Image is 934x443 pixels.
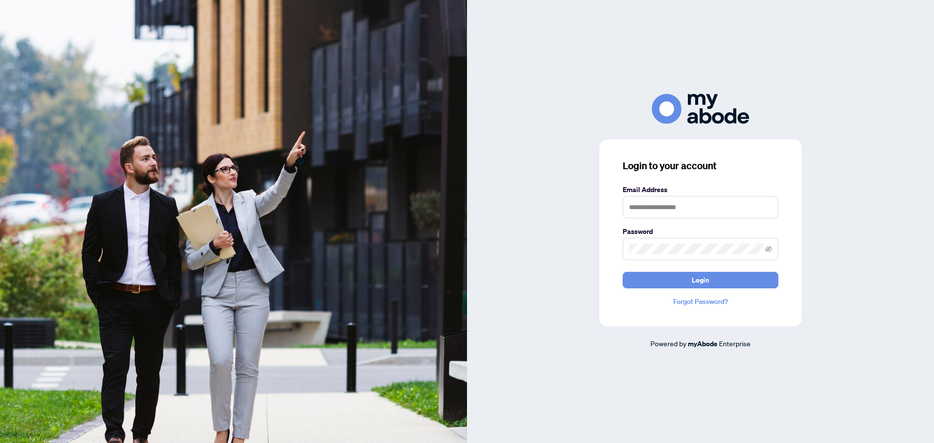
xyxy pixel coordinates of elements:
[623,226,778,237] label: Password
[652,94,749,124] img: ma-logo
[623,296,778,307] a: Forgot Password?
[692,272,709,288] span: Login
[623,272,778,288] button: Login
[623,159,778,173] h3: Login to your account
[765,246,772,252] span: eye-invisible
[688,338,718,349] a: myAbode
[719,339,751,348] span: Enterprise
[650,339,686,348] span: Powered by
[623,184,778,195] label: Email Address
